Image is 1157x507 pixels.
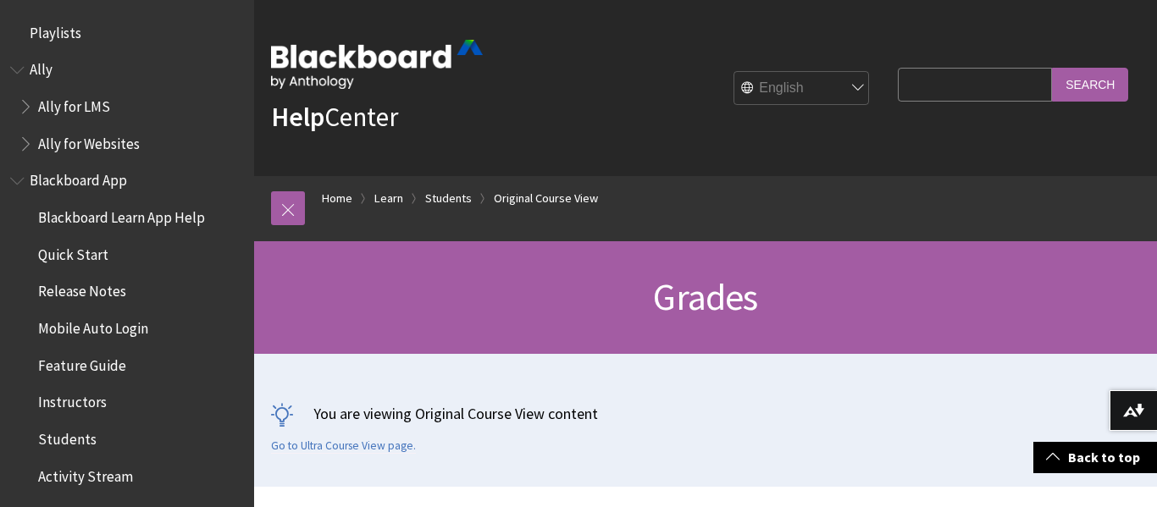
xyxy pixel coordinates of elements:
[38,130,140,152] span: Ally for Websites
[38,425,97,448] span: Students
[271,100,324,134] strong: Help
[38,314,148,337] span: Mobile Auto Login
[374,188,403,209] a: Learn
[271,403,1140,424] p: You are viewing Original Course View content
[30,56,53,79] span: Ally
[494,188,598,209] a: Original Course View
[10,19,244,47] nav: Book outline for Playlists
[271,40,483,89] img: Blackboard by Anthology
[734,72,870,106] select: Site Language Selector
[271,100,398,134] a: HelpCenter
[653,273,757,320] span: Grades
[38,389,107,411] span: Instructors
[271,438,416,454] a: Go to Ultra Course View page.
[38,240,108,263] span: Quick Start
[322,188,352,209] a: Home
[38,92,110,115] span: Ally for LMS
[1052,68,1128,101] input: Search
[30,167,127,190] span: Blackboard App
[38,278,126,300] span: Release Notes
[425,188,472,209] a: Students
[38,351,126,374] span: Feature Guide
[10,56,244,158] nav: Book outline for Anthology Ally Help
[30,19,81,41] span: Playlists
[38,462,133,485] span: Activity Stream
[38,203,205,226] span: Blackboard Learn App Help
[1033,442,1157,473] a: Back to top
